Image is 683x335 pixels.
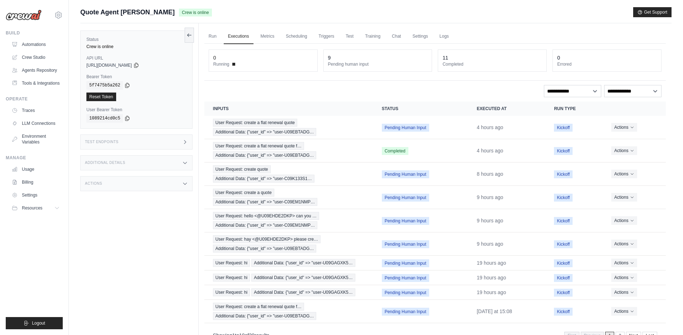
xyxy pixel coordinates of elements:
span: Kickoff [554,217,573,225]
code: 1089214cd0c5 [86,114,123,123]
span: User Request: create a quote [213,189,274,197]
button: Actions for execution [611,240,637,248]
span: Additional Data: {"user_id" => "user-U09EBTADG… [213,128,317,136]
iframe: Chat Widget [647,301,683,335]
label: User Bearer Token [86,107,186,113]
a: View execution details for User Request [213,212,365,229]
span: Kickoff [554,170,573,178]
span: Kickoff [554,308,573,316]
span: Additional Data: {"user_id" => "user-C09K133S1… [213,175,314,183]
a: Run [204,29,221,44]
time: October 3, 2025 at 00:08 PDT [477,275,506,280]
span: Running [213,61,229,67]
h3: Actions [85,181,102,186]
span: Pending Human Input [382,274,429,282]
a: View execution details for User Request [213,189,365,206]
span: Pending Human Input [382,240,429,248]
button: Actions for execution [611,146,637,155]
a: Triggers [314,29,339,44]
span: Pending Human Input [382,170,429,178]
label: API URL [86,55,186,61]
dt: Errored [557,61,657,67]
span: Pending Human Input [382,217,429,225]
div: 9 [328,54,331,61]
a: Crew Studio [9,52,63,63]
time: October 3, 2025 at 09:19 PDT [477,241,503,247]
a: View execution details for User Request [213,288,365,296]
dt: Completed [442,61,542,67]
a: Settings [408,29,432,44]
a: Billing [9,176,63,188]
span: Quote Agent [PERSON_NAME] [80,7,175,17]
a: Training [361,29,385,44]
button: Actions for execution [611,193,637,202]
div: 11 [442,54,448,61]
div: 0 [213,54,216,61]
a: Environment Variables [9,131,63,148]
h3: Additional Details [85,161,125,165]
a: View execution details for User Request [213,142,365,159]
span: Kickoff [554,240,573,248]
h3: Test Endpoints [85,140,119,144]
a: View execution details for User Request [213,259,365,267]
span: Crew is online [179,9,212,16]
button: Actions for execution [611,273,637,282]
code: 5f7475b5a262 [86,81,123,90]
a: View execution details for User Request [213,274,365,282]
div: Crew is online [86,44,186,49]
span: User Request: hi [213,288,250,296]
span: Additional Data: {"user_id" => "user-C09EM1NMP… [213,198,318,206]
span: Resources [22,205,42,211]
a: LLM Connections [9,118,63,129]
button: Actions for execution [611,123,637,132]
span: Pending Human Input [382,194,429,202]
span: User Request: create quote [213,165,271,173]
a: Automations [9,39,63,50]
span: [URL][DOMAIN_NAME] [86,62,132,68]
button: Resources [9,202,63,214]
time: October 3, 2025 at 15:11 PDT [477,124,503,130]
a: Metrics [256,29,279,44]
a: View execution details for User Request [213,303,365,320]
span: Additional Data: {"user_id" => "user-C09EM1NMP… [213,221,318,229]
span: Pending Human Input [382,124,429,132]
span: User Request: create a flat renewal quote f… [213,303,304,311]
div: Operate [6,96,63,102]
a: View execution details for User Request [213,235,365,253]
time: October 3, 2025 at 00:09 PDT [477,260,506,266]
button: Actions for execution [611,259,637,267]
span: Kickoff [554,289,573,297]
div: Build [6,30,63,36]
a: Executions [224,29,253,44]
a: Traces [9,105,63,116]
span: User Request: hi [213,259,250,267]
a: Logs [435,29,453,44]
span: Kickoff [554,194,573,202]
span: Additional Data: {"user_id" => "user-U09EBTADG… [213,312,317,320]
img: Logo [6,10,42,20]
span: Kickoff [554,259,573,267]
span: User Request: hello <@U09EHDE2DKP> can you … [213,212,319,220]
span: Additional Data: {"user_id" => "user-U09EBTADG… [213,245,317,253]
span: Completed [382,147,408,155]
button: Actions for execution [611,307,637,316]
span: Kickoff [554,124,573,132]
span: Additional Data: {"user_id" => "user-U09EBTADG… [213,151,317,159]
time: October 3, 2025 at 14:55 PDT [477,148,503,154]
span: Additional Data: {"user_id" => "user-U09GAGXK5… [251,259,355,267]
span: User Request: hay <@U09EHDE2DKP> please cre… [213,235,321,243]
dt: Pending human input [328,61,428,67]
button: Logout [6,317,63,329]
time: October 3, 2025 at 00:07 PDT [477,289,506,295]
button: Actions for execution [611,170,637,178]
time: October 3, 2025 at 09:26 PDT [477,218,503,223]
span: Pending Human Input [382,289,429,297]
th: Status [373,102,468,116]
span: Additional Data: {"user_id" => "user-U09GAGXK5… [251,274,355,282]
label: Bearer Token [86,74,186,80]
a: Usage [9,164,63,175]
th: Run Type [545,102,603,116]
div: Manage [6,155,63,161]
time: October 3, 2025 at 10:05 PDT [477,194,503,200]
